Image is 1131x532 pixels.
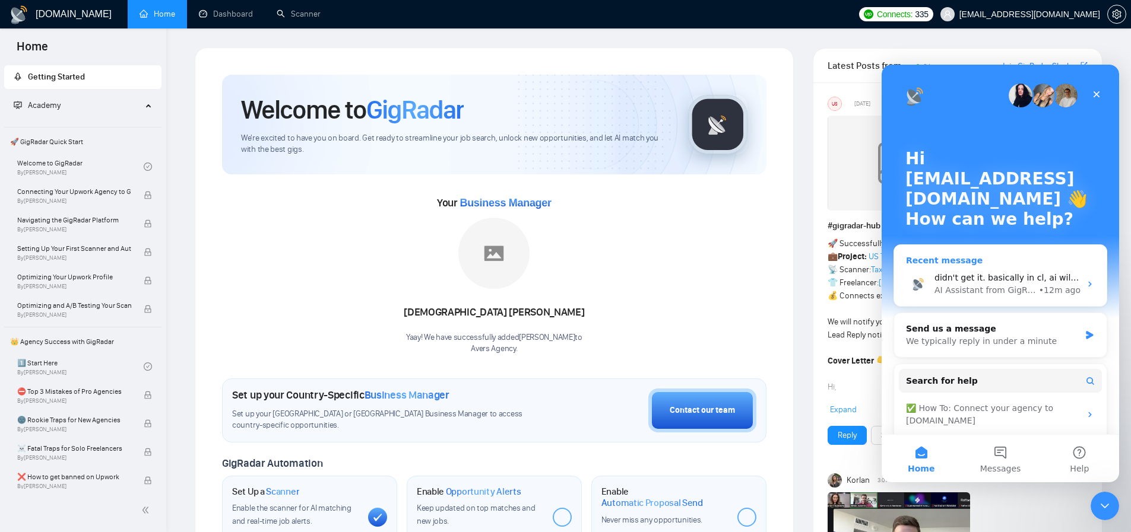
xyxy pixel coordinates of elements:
span: By [PERSON_NAME] [17,426,131,433]
span: check-circle [144,163,152,171]
li: Getting Started [4,65,161,89]
span: 3 hours ago [923,62,960,71]
span: lock [144,248,152,256]
span: double-left [141,504,153,516]
div: AI Assistant from GigRadar 📡 [53,219,155,232]
span: lock [144,419,152,428]
span: export [1081,60,1088,70]
span: lock [144,305,152,313]
span: Connecting Your Upwork Agency to GigRadar [17,186,131,197]
div: ✅ How To: Connect your agency to [DOMAIN_NAME] [17,333,220,367]
a: searchScanner [277,9,321,19]
span: 🌚 Rookie Traps for New Agencies [17,414,131,426]
a: Reply [838,429,857,442]
iframe: Intercom live chat [882,65,1119,482]
span: GigRadar Automation [222,457,322,470]
span: GigRadar [366,94,464,126]
h1: Set up your Country-Specific [232,388,449,402]
img: upwork-logo.png [864,9,873,19]
a: export [1081,60,1088,71]
span: 3:07 PM [877,475,898,486]
span: By [PERSON_NAME] [17,311,131,318]
span: Enable the scanner for AI matching and real-time job alerts. [232,503,351,526]
span: Academy [28,100,61,110]
img: logo [9,5,28,24]
a: 1️⃣ Start HereBy[PERSON_NAME] [17,353,144,380]
span: Navigating the GigRadar Platform [17,214,131,226]
span: Expand [830,404,857,415]
span: Keep updated on top matches and new jobs. [417,503,536,526]
span: Never miss any opportunities. [601,515,702,525]
span: 👑 Agency Success with GigRadar [5,330,160,353]
img: placeholder.png [458,218,530,289]
span: Your [437,196,552,209]
a: US Tax Return Preparer using Drake Software [869,251,1030,262]
span: By [PERSON_NAME] [17,283,131,290]
img: weqQh+iSagEgQAAAABJRU5ErkJggg== [828,116,970,211]
span: Setting Up Your First Scanner and Auto-Bidder [17,243,131,254]
button: Reply [828,426,867,445]
button: Contact our team [648,388,756,432]
p: Avers Agency . [404,343,584,355]
h1: Enable [417,486,521,498]
button: setting [1107,5,1126,24]
span: setting [1108,9,1126,19]
span: user [943,10,952,18]
a: [PERSON_NAME] [879,278,937,288]
a: Join GigRadar Slack Community [1001,60,1078,73]
span: Optimizing Your Upwork Profile [17,271,131,283]
span: Academy [14,100,61,110]
a: homeHome [140,9,175,19]
span: 🚀 GigRadar Quick Start [5,130,160,154]
div: Close [204,19,226,40]
span: Opportunity Alerts [446,486,521,498]
span: Korlan [847,474,870,487]
span: ❌ How to get banned on Upwork [17,471,131,483]
span: By [PERSON_NAME] [17,254,131,262]
span: By [PERSON_NAME] [17,197,131,205]
img: Korlan [828,473,842,488]
span: Messages [99,400,140,408]
a: See the details [881,429,933,442]
span: Home [7,38,58,63]
button: Search for help [17,304,220,328]
span: By [PERSON_NAME] [17,483,131,490]
strong: Project: [838,251,867,262]
button: See the details [871,426,943,445]
span: We're excited to have you on board. Get ready to streamline your job search, unlock new opportuni... [241,133,669,155]
span: Scanner [266,486,299,498]
a: Welcome to GigRadarBy[PERSON_NAME] [17,154,144,180]
span: Search for help [24,310,96,323]
span: [DATE] [854,98,870,109]
span: ☠️ Fatal Traps for Solo Freelancers [17,442,131,454]
button: Messages [79,370,158,418]
span: lock [144,219,152,228]
h1: Welcome to [241,94,464,126]
span: Latest Posts from the GigRadar Community [828,58,913,73]
div: ✅ How To: Connect your agency to [DOMAIN_NAME] [24,337,199,362]
span: Business Manager [365,388,449,402]
span: Optimizing and A/B Testing Your Scanner for Better Results [17,300,131,311]
div: • 12m ago [157,219,199,232]
span: By [PERSON_NAME] [17,226,131,233]
img: gigradar-logo.png [688,95,747,154]
div: Contact our team [670,404,735,417]
span: Help [188,400,207,408]
span: By [PERSON_NAME] [17,397,131,404]
div: US [828,97,841,110]
h1: # gigradar-hub [828,219,1088,232]
span: By [PERSON_NAME] [17,454,131,461]
span: check-circle [144,362,152,371]
strong: Cover Letter 👇 [828,356,886,366]
div: Send us a message [24,258,198,270]
div: [DEMOGRAPHIC_DATA] [PERSON_NAME] [404,302,584,323]
div: Send us a messageWe typically reply in under a minute [12,248,226,293]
